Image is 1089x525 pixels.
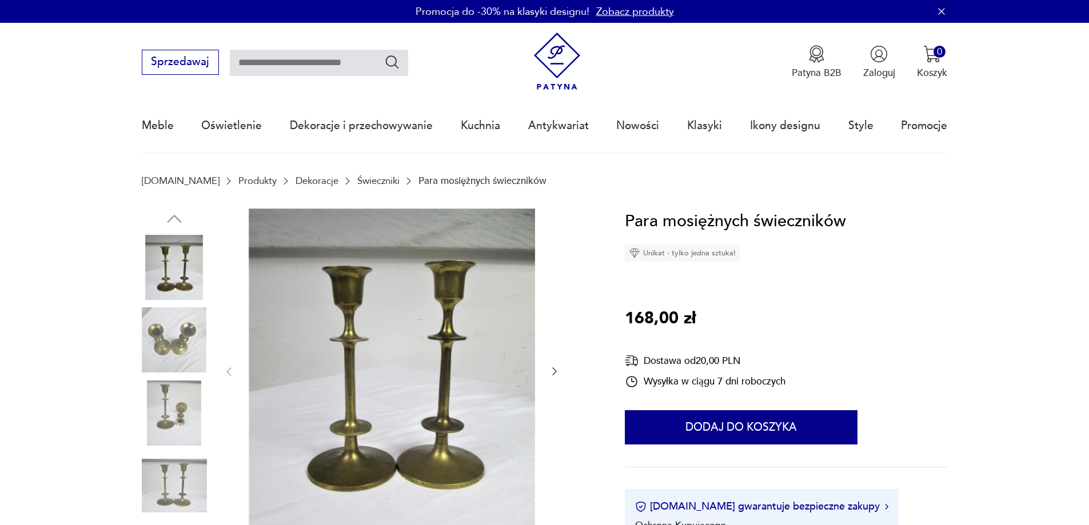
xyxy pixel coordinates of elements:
[461,99,500,152] a: Kuchnia
[201,99,262,152] a: Oświetlenie
[848,99,873,152] a: Style
[357,175,400,186] a: Świeczniki
[863,45,895,79] button: Zaloguj
[142,380,207,446] img: Zdjęcie produktu Para mosiężnych świeczników
[635,499,888,514] button: [DOMAIN_NAME] gwarantuje bezpieczne zakupy
[750,99,820,152] a: Ikony designu
[142,453,207,518] img: Zdjęcie produktu Para mosiężnych świeczników
[418,175,547,186] p: Para mosiężnych świeczników
[625,306,696,332] p: 168,00 zł
[528,99,589,152] a: Antykwariat
[901,99,947,152] a: Promocje
[625,375,785,388] div: Wysyłka w ciągu 7 dni roboczych
[792,66,841,79] p: Patyna B2B
[142,235,207,300] img: Zdjęcie produktu Para mosiężnych świeczników
[625,410,857,444] button: Dodaj do koszyka
[296,175,338,186] a: Dekoracje
[629,248,640,258] img: Ikona diamentu
[934,46,946,58] div: 0
[142,58,219,67] a: Sprzedawaj
[687,99,722,152] a: Klasyki
[885,504,888,510] img: Ikona strzałki w prawo
[142,50,219,75] button: Sprzedawaj
[625,245,740,262] div: Unikat - tylko jedna sztuka!
[142,99,174,152] a: Meble
[238,175,277,186] a: Produkty
[416,5,589,19] p: Promocja do -30% na klasyki designu!
[792,45,841,79] button: Patyna B2B
[917,66,947,79] p: Koszyk
[792,45,841,79] a: Ikona medaluPatyna B2B
[596,5,674,19] a: Zobacz produkty
[290,99,433,152] a: Dekoracje i przechowywanie
[635,501,647,512] img: Ikona certyfikatu
[142,307,207,372] img: Zdjęcie produktu Para mosiężnych świeczników
[616,99,659,152] a: Nowości
[808,45,825,63] img: Ikona medalu
[625,354,639,368] img: Ikona dostawy
[923,45,941,63] img: Ikona koszyka
[384,54,401,70] button: Szukaj
[870,45,888,63] img: Ikonka użytkownika
[863,66,895,79] p: Zaloguj
[917,45,947,79] button: 0Koszyk
[142,175,220,186] a: [DOMAIN_NAME]
[625,209,846,235] h1: Para mosiężnych świeczników
[625,354,785,368] div: Dostawa od 20,00 PLN
[528,33,586,90] img: Patyna - sklep z meblami i dekoracjami vintage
